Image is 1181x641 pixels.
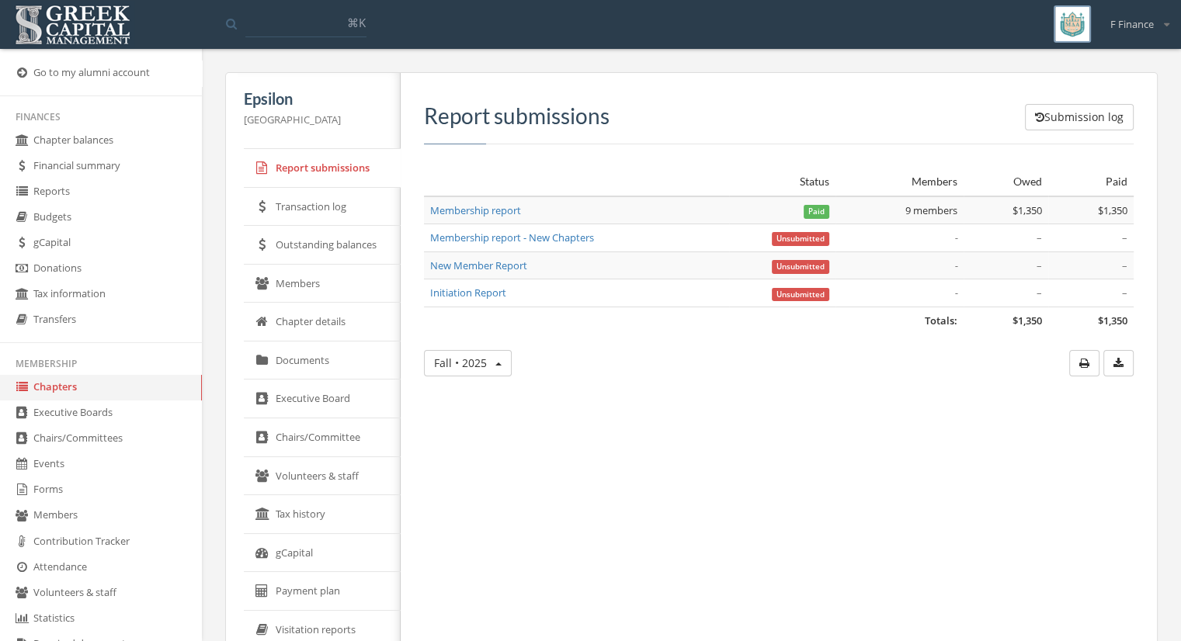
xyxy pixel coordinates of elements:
[772,232,829,246] span: Unsubmitted
[1110,17,1154,32] span: F Finance
[1122,258,1127,272] span: –
[1025,104,1134,130] button: Submission log
[244,265,401,303] a: Members
[772,286,829,300] a: Unsubmitted
[434,355,487,370] span: Fall • 2025
[244,111,382,128] p: [GEOGRAPHIC_DATA]
[244,149,401,188] a: Report submissions
[772,260,829,274] span: Unsubmitted
[244,572,401,611] a: Payment plan
[954,258,957,272] em: -
[1037,286,1042,300] span: –
[244,418,401,457] a: Chairs/Committee
[244,457,401,496] a: Volunteers & staff
[430,203,521,217] a: Membership report
[1037,258,1042,272] span: –
[244,341,401,380] a: Documents
[1048,168,1134,196] th: Paid
[424,104,1134,128] h3: Report submissions
[244,379,401,418] a: Executive Board
[954,286,957,300] em: -
[1098,314,1127,327] span: $1,350
[835,168,964,196] th: Members
[244,90,382,107] h5: Epsilon
[804,205,829,219] span: Paid
[1122,286,1127,300] span: –
[729,168,835,196] th: Status
[905,203,957,217] span: 9 members
[964,168,1049,196] th: Owed
[244,188,401,227] a: Transaction log
[244,303,401,341] a: Chapter details
[1013,314,1042,327] span: $1,350
[1013,203,1042,217] span: $1,350
[424,307,964,334] td: Totals:
[430,286,506,300] a: Initiation Report
[347,15,366,30] span: ⌘K
[772,258,829,272] a: Unsubmitted
[954,230,957,244] em: -
[244,226,401,265] a: Outstanding balances
[244,495,401,534] a: Tax history
[1098,203,1127,217] span: $1,350
[1122,230,1127,244] span: –
[1100,5,1169,32] div: F Finance
[1037,230,1042,244] span: –
[424,350,512,376] button: Fall • 2025
[430,258,527,272] a: New Member Report
[772,288,829,302] span: Unsubmitted
[772,230,829,244] a: Unsubmitted
[430,230,594,244] a: Membership report - New Chapters
[244,534,401,573] a: gCapital
[804,203,829,217] a: Paid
